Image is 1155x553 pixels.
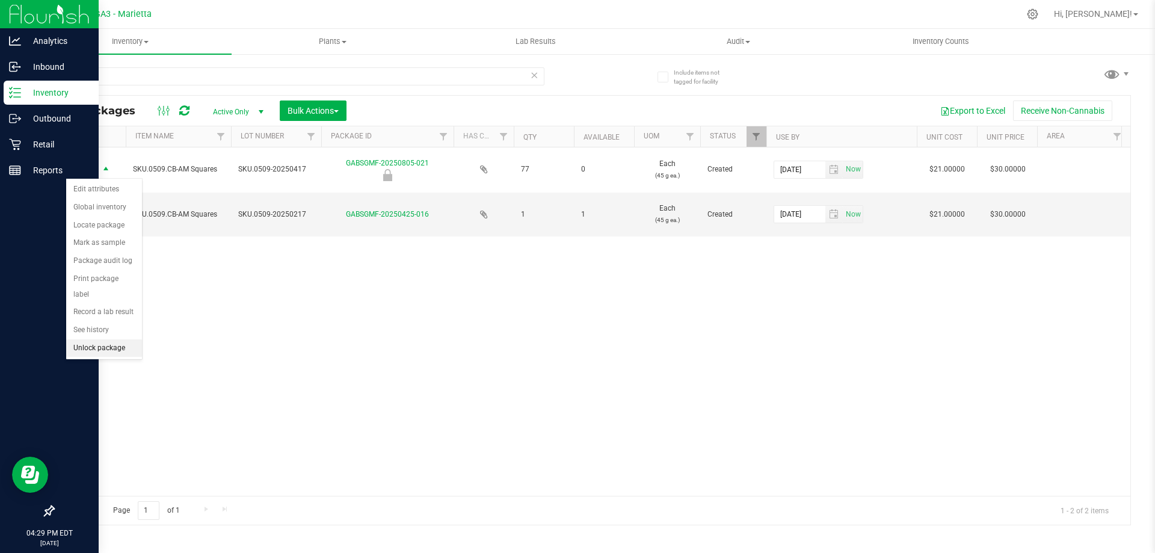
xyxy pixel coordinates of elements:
[987,133,1024,141] a: Unit Price
[9,87,21,99] inline-svg: Inventory
[641,158,693,181] span: Each
[641,203,693,226] span: Each
[581,209,627,220] span: 1
[843,206,863,223] span: select
[707,164,759,175] span: Created
[641,214,693,226] p: (45 g ea.)
[331,132,372,140] a: Package ID
[9,35,21,47] inline-svg: Analytics
[138,501,159,520] input: 1
[21,111,93,126] p: Outbound
[232,29,434,54] a: Plants
[135,132,174,140] a: Item Name
[346,159,429,167] a: GABSGMF-20250805-021
[99,161,114,178] span: select
[21,34,93,48] p: Analytics
[9,138,21,150] inline-svg: Retail
[747,126,766,147] a: Filter
[434,126,454,147] a: Filter
[521,164,567,175] span: 77
[66,181,142,199] li: Edit attributes
[710,132,736,140] a: Status
[644,132,659,140] a: UOM
[825,206,843,223] span: select
[680,126,700,147] a: Filter
[232,36,434,47] span: Plants
[9,113,21,125] inline-svg: Outbound
[1054,9,1132,19] span: Hi, [PERSON_NAME]!
[53,67,544,85] input: Search Package ID, Item Name, SKU, Lot or Part Number...
[843,161,863,178] span: select
[21,163,93,178] p: Reports
[523,133,537,141] a: Qty
[66,321,142,339] li: See history
[21,60,93,74] p: Inbound
[29,29,232,54] a: Inventory
[674,68,734,86] span: Include items not tagged for facility
[238,164,314,175] span: SKU.0509-20250417
[280,100,346,121] button: Bulk Actions
[29,36,232,47] span: Inventory
[638,36,839,47] span: Audit
[521,209,567,220] span: 1
[66,303,142,321] li: Record a lab result
[9,61,21,73] inline-svg: Inbound
[66,252,142,270] li: Package audit log
[776,133,799,141] a: Use By
[984,206,1032,223] span: $30.00000
[917,193,977,237] td: $21.00000
[1107,126,1127,147] a: Filter
[301,126,321,147] a: Filter
[494,126,514,147] a: Filter
[66,217,142,235] li: Locate package
[1051,501,1118,519] span: 1 - 2 of 2 items
[581,164,627,175] span: 0
[454,126,514,147] th: Has COA
[584,133,620,141] a: Available
[1047,132,1065,140] a: Area
[707,209,759,220] span: Created
[499,36,572,47] span: Lab Results
[5,539,93,548] p: [DATE]
[103,501,189,520] span: Page of 1
[932,100,1013,121] button: Export to Excel
[21,85,93,100] p: Inventory
[843,206,863,223] span: Set Current date
[641,170,693,181] p: (45 g ea.)
[241,132,284,140] a: Lot Number
[1025,8,1040,20] div: Manage settings
[9,164,21,176] inline-svg: Reports
[211,126,231,147] a: Filter
[12,457,48,493] iframe: Resource center
[63,104,147,117] span: All Packages
[238,209,314,220] span: SKU.0509-20250217
[133,209,224,220] span: SKU.0509.CB-AM Squares
[434,29,637,54] a: Lab Results
[66,270,142,303] li: Print package label
[94,9,152,19] span: GA3 - Marietta
[530,67,538,83] span: Clear
[984,161,1032,178] span: $30.00000
[319,169,455,181] div: Newly Received
[637,29,840,54] a: Audit
[917,147,977,193] td: $21.00000
[840,29,1043,54] a: Inventory Counts
[66,199,142,217] li: Global inventory
[926,133,962,141] a: Unit Cost
[896,36,985,47] span: Inventory Counts
[66,339,142,357] li: Unlock package
[843,161,863,178] span: Set Current date
[5,528,93,539] p: 04:29 PM EDT
[133,164,224,175] span: SKU.0509.CB-AM Squares
[21,137,93,152] p: Retail
[66,234,142,252] li: Mark as sample
[825,161,843,178] span: select
[346,210,429,218] a: GABSGMF-20250425-016
[1013,100,1112,121] button: Receive Non-Cannabis
[288,106,339,116] span: Bulk Actions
